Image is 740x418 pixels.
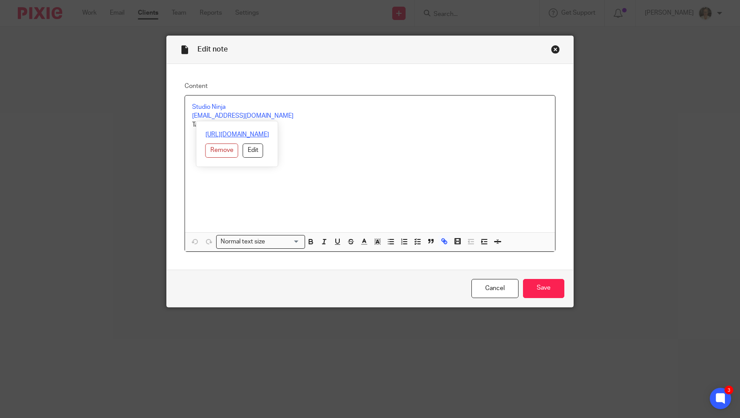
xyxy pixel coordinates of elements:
[243,143,263,158] button: Edit
[471,279,519,298] a: Cancel
[192,120,547,129] p: Tazcat97
[205,143,238,158] button: Remove
[551,45,560,54] div: Close this dialog window
[205,130,269,139] a: [URL][DOMAIN_NAME]
[268,237,300,247] input: Search for option
[218,237,267,247] span: Normal text size
[185,82,555,91] label: Content
[192,113,294,119] a: [EMAIL_ADDRESS][DOMAIN_NAME]
[216,235,305,249] div: Search for option
[523,279,564,298] input: Save
[724,386,733,394] div: 3
[197,46,228,53] span: Edit note
[192,104,225,110] a: Studio Ninja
